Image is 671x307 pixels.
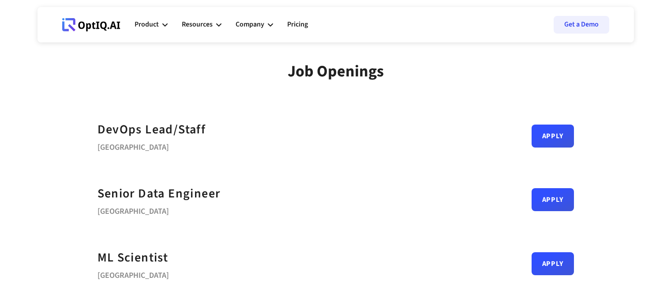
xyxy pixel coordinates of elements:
[97,184,221,204] a: Senior Data Engineer
[97,120,206,140] a: DevOps Lead/Staff
[182,11,221,38] div: Resources
[97,204,221,216] div: [GEOGRAPHIC_DATA]
[532,125,574,148] a: Apply
[62,11,120,38] a: Webflow Homepage
[236,11,273,38] div: Company
[532,188,574,211] a: Apply
[182,19,213,30] div: Resources
[554,16,609,34] a: Get a Demo
[97,248,169,268] a: ML Scientist
[97,140,206,152] div: [GEOGRAPHIC_DATA]
[135,19,159,30] div: Product
[97,268,169,280] div: [GEOGRAPHIC_DATA]
[236,19,264,30] div: Company
[287,11,308,38] a: Pricing
[135,11,168,38] div: Product
[532,252,574,275] a: Apply
[288,62,384,81] div: Job Openings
